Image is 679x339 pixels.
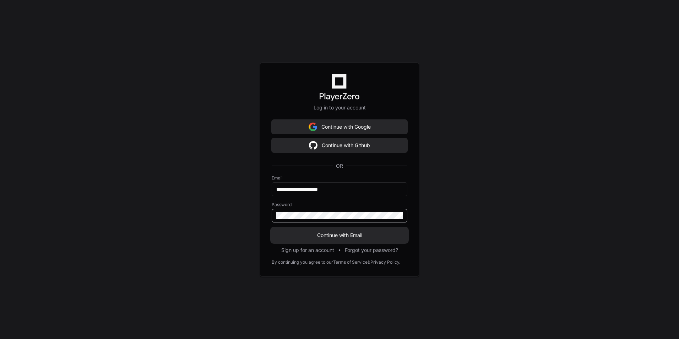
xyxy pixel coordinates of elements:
[333,162,346,169] span: OR
[370,259,400,265] a: Privacy Policy.
[281,247,334,254] button: Sign up for an account
[345,247,398,254] button: Forgot your password?
[272,232,407,239] span: Continue with Email
[309,120,317,134] img: Sign in with google
[333,259,368,265] a: Terms of Service
[272,175,407,181] label: Email
[272,120,407,134] button: Continue with Google
[309,138,317,152] img: Sign in with google
[272,228,407,242] button: Continue with Email
[272,202,407,208] label: Password
[368,259,370,265] div: &
[272,138,407,152] button: Continue with Github
[272,104,407,111] p: Log in to your account
[272,259,333,265] div: By continuing you agree to our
